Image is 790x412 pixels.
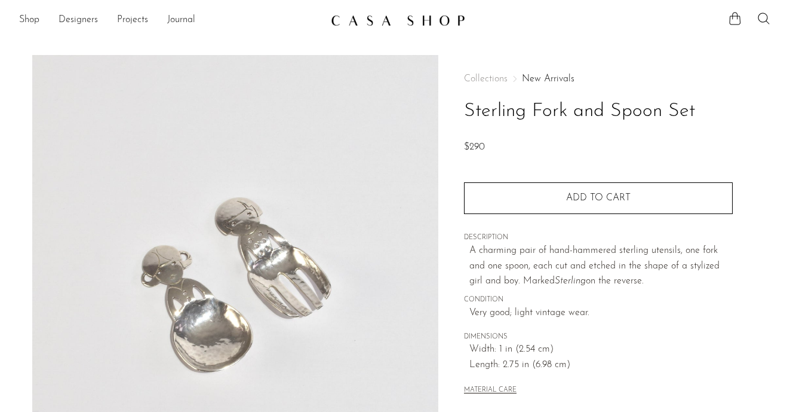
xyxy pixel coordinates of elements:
span: DESCRIPTION [464,233,733,243]
p: A charming pair of hand-hammered sterling utensils, one fork and one spoon, each cut and etched i... [469,243,733,289]
a: New Arrivals [522,74,574,84]
span: $290 [464,142,485,152]
span: CONDITION [464,295,733,306]
a: Projects [117,13,148,28]
nav: Desktop navigation [19,10,321,30]
h1: Sterling Fork and Spoon Set [464,96,733,127]
span: Width: 1 in (2.54 cm) [469,342,733,358]
ul: NEW HEADER MENU [19,10,321,30]
em: Sterling [555,276,586,286]
a: Designers [59,13,98,28]
button: MATERIAL CARE [464,386,517,395]
span: Collections [464,74,508,84]
a: Shop [19,13,39,28]
span: Very good; light vintage wear. [469,306,733,321]
span: DIMENSIONS [464,332,733,343]
span: Add to cart [566,193,631,203]
a: Journal [167,13,195,28]
span: Length: 2.75 in (6.98 cm) [469,358,733,373]
button: Add to cart [464,182,733,213]
nav: Breadcrumbs [464,74,733,84]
